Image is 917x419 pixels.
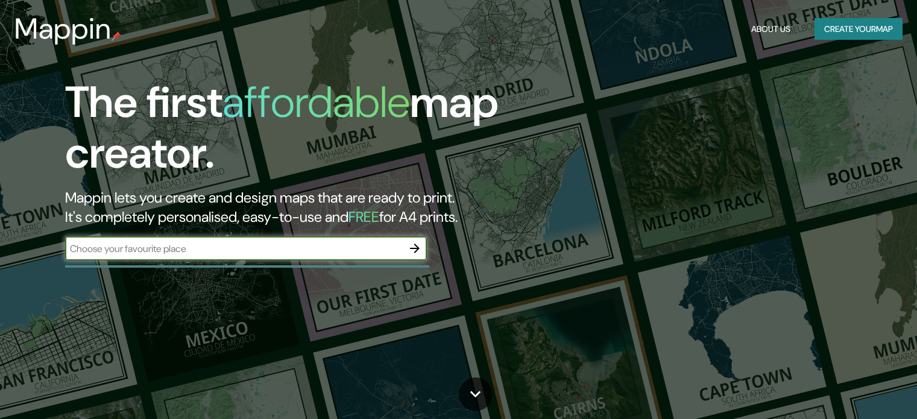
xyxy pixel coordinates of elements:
input: Choose your favourite place [65,242,403,256]
h1: affordable [222,74,410,130]
h1: The first map creator. [65,77,524,188]
button: Create yourmap [815,18,903,40]
button: About Us [746,18,795,40]
h5: FREE [348,207,379,226]
h3: Mappin [14,12,112,46]
img: mappin-pin [112,31,121,41]
h2: Mappin lets you create and design maps that are ready to print. It's completely personalised, eas... [65,188,524,227]
iframe: Help widget launcher [810,372,904,406]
